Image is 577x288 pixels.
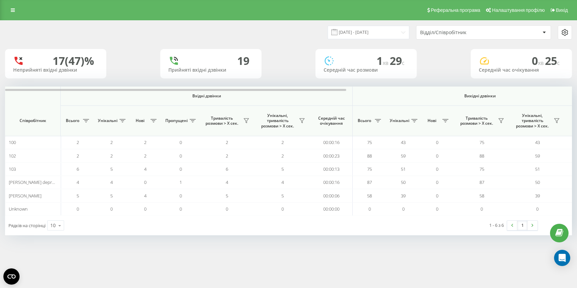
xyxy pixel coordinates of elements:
span: 5 [77,193,79,199]
span: Тривалість розмови > Х сек. [202,116,241,126]
span: Співробітник [11,118,55,123]
span: Нові [423,118,440,123]
span: 43 [401,139,406,145]
span: Пропущені [165,118,188,123]
span: 0 [436,193,438,199]
span: Всього [356,118,373,123]
span: 0 [436,139,438,145]
span: Унікальні, тривалість розмови > Х сек. [258,113,297,129]
span: 0 [532,53,545,68]
span: Рядків на сторінці [8,222,46,229]
span: 0 [180,206,182,212]
span: 75 [367,166,372,172]
span: 59 [535,153,540,159]
span: 0 [402,206,405,212]
div: Відділ/Співробітник [420,30,501,35]
td: 00:00:16 [310,136,353,149]
span: 6 [226,166,228,172]
div: 10 [50,222,56,229]
span: 6 [77,166,79,172]
span: 59 [401,153,406,159]
span: 0 [536,206,539,212]
span: Унікальні, тривалість розмови > Х сек. [513,113,552,129]
span: 5 [110,166,113,172]
span: 2 [281,153,284,159]
span: 2 [226,153,228,159]
span: Unknown [9,206,28,212]
span: Середній час очікування [315,116,347,126]
div: Середній час очікування [479,67,564,73]
span: 5 [110,193,113,199]
span: 50 [401,179,406,185]
span: 4 [144,193,146,199]
span: 0 [180,193,182,199]
span: [PERSON_NAME] [9,193,42,199]
td: 00:00:06 [310,189,353,202]
span: 1 [180,179,182,185]
span: [PERSON_NAME] deprecate [9,179,62,185]
span: Вхідні дзвінки [78,93,335,99]
span: Вихід [556,7,568,13]
div: Середній час розмови [324,67,409,73]
span: 0 [180,166,182,172]
td: 00:00:00 [310,202,353,216]
span: Тривалість розмови > Х сек. [457,116,496,126]
span: 29 [390,53,405,68]
span: 39 [401,193,406,199]
span: 5 [281,166,284,172]
span: 0 [436,153,438,159]
span: 25 [545,53,560,68]
span: Унікальні [390,118,409,123]
span: 4 [144,166,146,172]
span: Нові [132,118,148,123]
td: 00:00:13 [310,163,353,176]
span: 2 [281,139,284,145]
span: 4 [226,179,228,185]
span: 100 [9,139,16,145]
span: c [402,59,405,67]
span: 2 [110,153,113,159]
span: 0 [180,139,182,145]
span: 0 [368,206,371,212]
button: Open CMP widget [3,268,20,285]
td: 00:00:16 [310,176,353,189]
span: 5 [226,193,228,199]
span: 87 [367,179,372,185]
span: 2 [226,139,228,145]
span: 58 [367,193,372,199]
span: 0 [144,179,146,185]
span: 75 [479,166,484,172]
span: 0 [436,206,438,212]
td: 00:00:23 [310,149,353,162]
span: 0 [110,206,113,212]
span: 0 [480,206,483,212]
span: 39 [535,193,540,199]
div: Неприйняті вхідні дзвінки [13,67,98,73]
span: 0 [180,153,182,159]
span: 2 [77,153,79,159]
span: 4 [110,179,113,185]
span: 2 [144,153,146,159]
span: 51 [401,166,406,172]
span: 1 [377,53,390,68]
span: c [557,59,560,67]
span: Реферальна програма [431,7,480,13]
a: 1 [517,221,527,230]
span: 58 [479,193,484,199]
span: 2 [110,139,113,145]
div: 1 - 6 з 6 [489,222,504,229]
span: 2 [77,139,79,145]
span: 2 [144,139,146,145]
span: 50 [535,179,540,185]
span: 51 [535,166,540,172]
span: 0 [436,166,438,172]
span: 88 [367,153,372,159]
span: 0 [77,206,79,212]
span: Налаштування профілю [492,7,545,13]
span: 5 [281,193,284,199]
span: хв [538,59,545,67]
span: Всього [64,118,81,123]
span: 0 [436,179,438,185]
span: 4 [281,179,284,185]
span: 4 [77,179,79,185]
